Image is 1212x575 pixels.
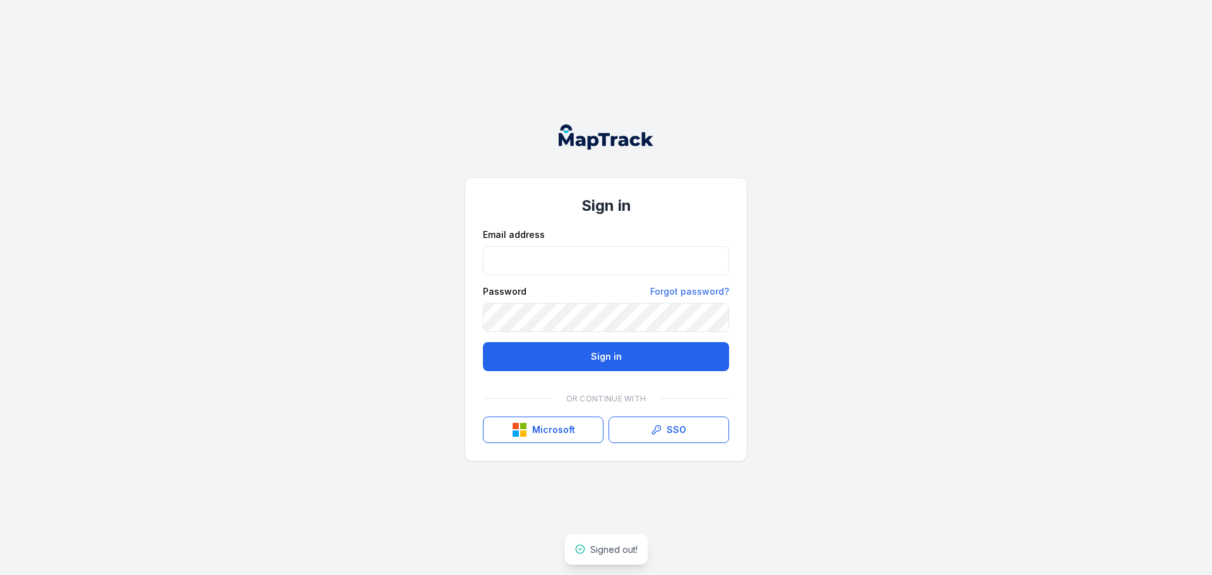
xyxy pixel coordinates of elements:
button: Microsoft [483,417,603,443]
label: Email address [483,228,545,241]
a: Forgot password? [650,285,729,298]
h1: Sign in [483,196,729,216]
label: Password [483,285,526,298]
a: SSO [609,417,729,443]
button: Sign in [483,342,729,371]
span: Signed out! [590,544,638,555]
div: Or continue with [483,386,729,412]
nav: Global [538,124,674,150]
